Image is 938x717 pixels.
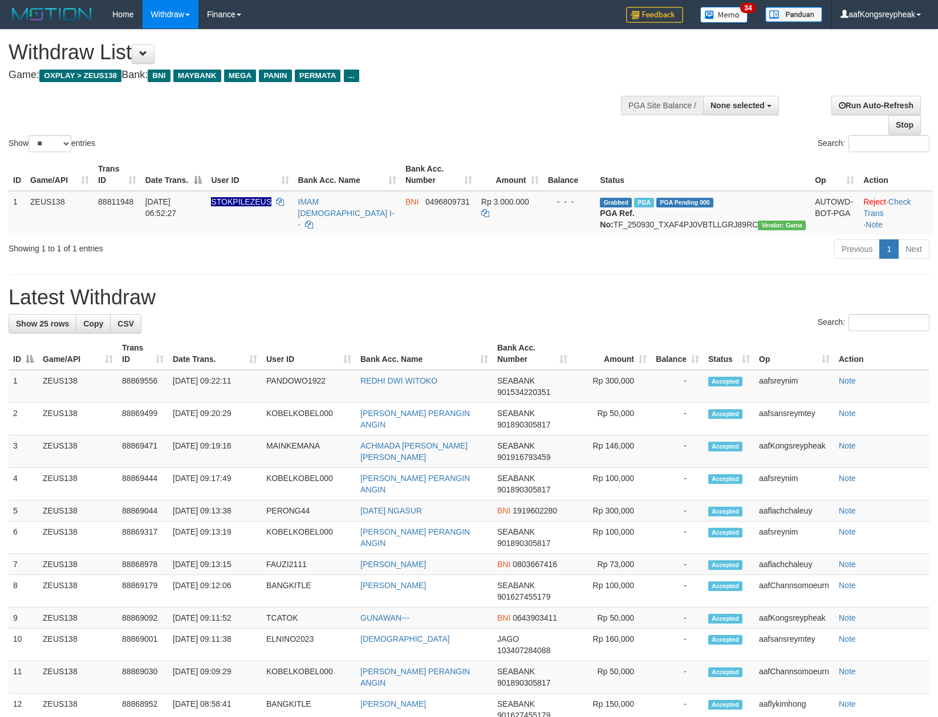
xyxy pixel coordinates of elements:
td: aafChannsomoeurn [754,661,834,694]
span: Copy 103407284088 to clipboard [497,646,550,655]
td: 88868978 [117,554,168,575]
td: Rp 73,000 [572,554,651,575]
span: Copy 0643903411 to clipboard [513,613,557,622]
span: Accepted [708,560,742,570]
td: AUTOWD-BOT-PGA [810,191,859,235]
h1: Withdraw List [9,41,614,64]
span: Vendor URL: https://trx31.1velocity.biz [758,221,806,230]
span: PANIN [259,70,291,82]
span: OXPLAY > ZEUS138 [39,70,121,82]
span: Accepted [708,581,742,591]
a: REDHI DWI WITOKO [360,376,437,385]
th: Bank Acc. Number: activate to sort column ascending [401,158,477,191]
a: [PERSON_NAME] PERANGIN ANGIN [360,527,470,548]
span: BNI [405,197,419,206]
span: Accepted [708,700,742,710]
td: PERONG44 [262,500,356,522]
input: Search: [848,135,929,152]
th: Action [834,337,929,370]
span: Show 25 rows [16,319,69,328]
td: KOBELKOBEL000 [262,468,356,500]
a: [PERSON_NAME] [360,560,426,569]
span: Accepted [708,409,742,419]
span: Copy 901890305817 to clipboard [497,485,550,494]
td: 7 [9,554,38,575]
td: ELNINO2023 [262,629,356,661]
span: SEABANK [497,441,535,450]
th: Status [595,158,810,191]
td: ZEUS138 [38,575,117,608]
span: Copy 901890305817 to clipboard [497,539,550,548]
td: Rp 160,000 [572,629,651,661]
td: KOBELKOBEL000 [262,661,356,694]
td: aafKongsreypheak [754,608,834,629]
td: 88869092 [117,608,168,629]
td: [DATE] 09:17:49 [168,468,262,500]
span: Copy 1919602280 to clipboard [513,506,557,515]
td: 88869499 [117,403,168,435]
td: - [651,629,704,661]
a: [PERSON_NAME] [360,699,426,708]
td: FAUZI2111 [262,554,356,575]
td: Rp 100,000 [572,468,651,500]
span: MAYBANK [173,70,221,82]
span: None selected [710,101,765,110]
td: - [651,435,704,468]
a: Note [839,634,856,643]
th: Amount: activate to sort column ascending [572,337,651,370]
td: [DATE] 09:11:38 [168,629,262,661]
div: Showing 1 to 1 of 1 entries [9,238,382,254]
span: SEABANK [497,667,535,676]
td: Rp 146,000 [572,435,651,468]
span: SEABANK [497,474,535,483]
span: Accepted [708,474,742,484]
td: aafsansreymtey [754,403,834,435]
td: 88869317 [117,522,168,554]
td: ZEUS138 [38,522,117,554]
label: Search: [818,135,929,152]
span: Copy 901890305817 to clipboard [497,420,550,429]
th: Trans ID: activate to sort column ascending [117,337,168,370]
span: Accepted [708,635,742,645]
span: SEABANK [497,581,535,590]
a: GUNAWAN--- [360,613,409,622]
td: ZEUS138 [38,468,117,500]
td: Rp 50,000 [572,403,651,435]
td: 88869030 [117,661,168,694]
span: Copy 0496809731 to clipboard [425,197,470,206]
a: CSV [110,314,141,333]
div: PGA Site Balance / [621,96,703,115]
td: Rp 50,000 [572,608,651,629]
a: Next [898,239,929,259]
td: aaflachchaleuy [754,500,834,522]
span: ... [344,70,359,82]
span: BNI [497,560,510,569]
a: ACHMADA [PERSON_NAME] [PERSON_NAME] [360,441,468,462]
a: [PERSON_NAME] PERANGIN ANGIN [360,667,470,687]
td: [DATE] 09:22:11 [168,370,262,403]
b: PGA Ref. No: [600,209,634,229]
a: Show 25 rows [9,314,76,333]
td: KOBELKOBEL000 [262,522,356,554]
td: aafsreynim [754,468,834,500]
td: - [651,661,704,694]
a: Note [839,667,856,676]
td: 8 [9,575,38,608]
td: aaflachchaleuy [754,554,834,575]
td: TCATOK [262,608,356,629]
td: MAINKEMANA [262,435,356,468]
td: 10 [9,629,38,661]
th: Trans ID: activate to sort column ascending [94,158,141,191]
span: Nama rekening ada tanda titik/strip, harap diedit [211,197,271,206]
a: Note [839,409,856,418]
td: Rp 100,000 [572,522,651,554]
span: CSV [117,319,134,328]
td: Rp 100,000 [572,575,651,608]
a: 1 [879,239,899,259]
td: [DATE] 09:13:19 [168,522,262,554]
span: Accepted [708,528,742,537]
a: [DATE] NGASUR [360,506,422,515]
td: [DATE] 09:12:06 [168,575,262,608]
td: 88869444 [117,468,168,500]
span: BNI [497,506,510,515]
